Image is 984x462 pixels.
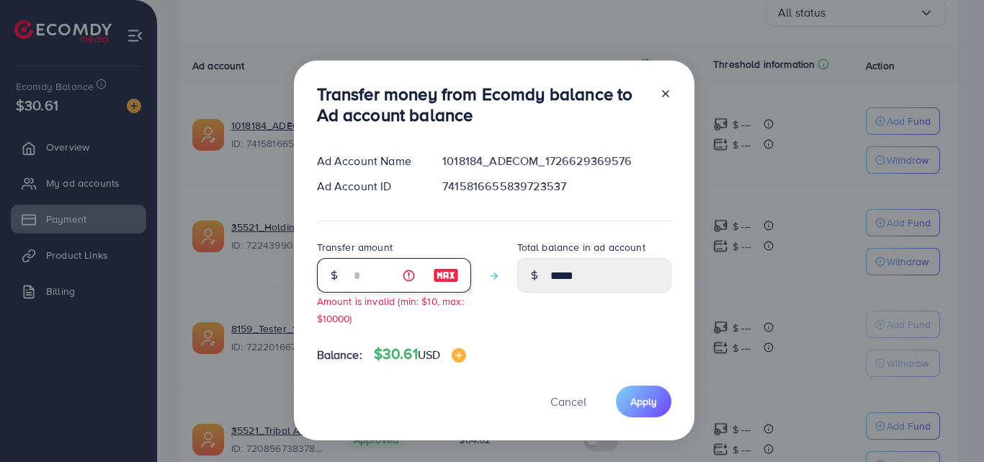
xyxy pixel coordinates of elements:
[431,178,682,195] div: 7415816655839723537
[317,294,464,324] small: Amount is invalid (min: $10, max: $10000)
[317,347,362,363] span: Balance:
[317,240,393,254] label: Transfer amount
[452,348,466,363] img: image
[517,240,645,254] label: Total balance in ad account
[317,84,648,125] h3: Transfer money from Ecomdy balance to Ad account balance
[305,153,431,169] div: Ad Account Name
[550,394,586,409] span: Cancel
[418,347,440,363] span: USD
[431,153,682,169] div: 1018184_ADECOM_1726629369576
[630,394,657,409] span: Apply
[923,397,973,451] iframe: Chat
[305,178,431,195] div: Ad Account ID
[532,386,604,417] button: Cancel
[433,267,459,284] img: image
[374,345,466,363] h4: $30.61
[616,386,671,417] button: Apply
